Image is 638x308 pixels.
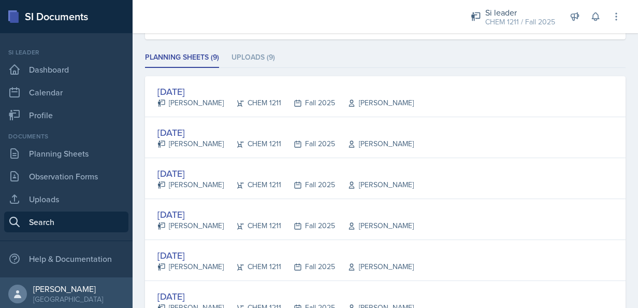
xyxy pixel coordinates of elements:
div: [DATE] [157,85,414,99]
div: CHEM 1211 [224,220,281,231]
div: Fall 2025 [281,97,335,108]
div: [PERSON_NAME] [157,97,224,108]
a: Calendar [4,82,128,103]
div: [PERSON_NAME] [335,261,414,272]
div: CHEM 1211 [224,261,281,272]
div: Fall 2025 [281,261,335,272]
div: Help & Documentation [4,248,128,269]
a: Search [4,212,128,232]
div: [DATE] [157,207,414,221]
div: [PERSON_NAME] [335,97,414,108]
div: Si leader [485,6,555,19]
a: Uploads [4,189,128,209]
div: [PERSON_NAME] [335,179,414,190]
div: Fall 2025 [281,138,335,149]
div: Fall 2025 [281,220,335,231]
a: Observation Forms [4,166,128,187]
div: [PERSON_NAME] [157,261,224,272]
div: Documents [4,132,128,141]
a: Planning Sheets [4,143,128,164]
div: Fall 2025 [281,179,335,190]
div: [PERSON_NAME] [157,179,224,190]
div: CHEM 1211 / Fall 2025 [485,17,555,27]
div: [PERSON_NAME] [335,138,414,149]
li: Planning Sheets (9) [145,48,219,68]
div: [PERSON_NAME] [335,220,414,231]
div: CHEM 1211 [224,97,281,108]
div: [GEOGRAPHIC_DATA] [33,294,103,304]
div: CHEM 1211 [224,138,281,149]
div: CHEM 1211 [224,179,281,190]
div: [DATE] [157,166,414,180]
div: [DATE] [157,248,414,262]
a: Dashboard [4,59,128,80]
li: Uploads (9) [231,48,275,68]
div: [DATE] [157,125,414,139]
div: [PERSON_NAME] [33,284,103,294]
div: [PERSON_NAME] [157,220,224,231]
a: Profile [4,105,128,125]
div: Si leader [4,48,128,57]
div: [DATE] [157,289,414,303]
div: [PERSON_NAME] [157,138,224,149]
